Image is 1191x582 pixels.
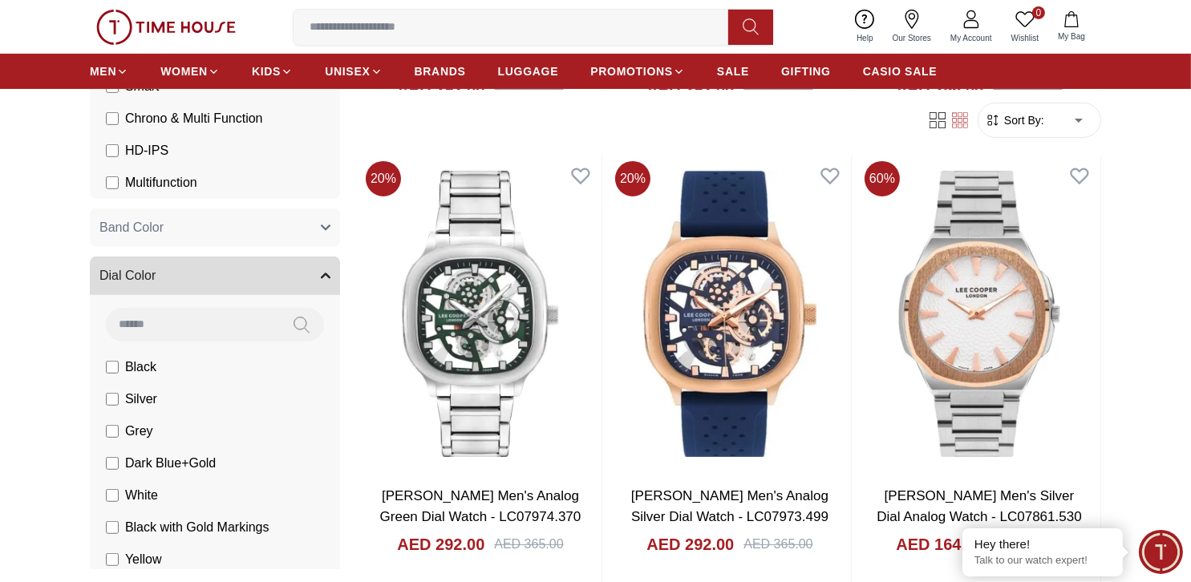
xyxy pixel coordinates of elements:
span: Black [125,358,156,377]
span: MEN [90,63,116,79]
span: White [125,486,158,505]
a: [PERSON_NAME] Men's Analog Silver Dial Watch - LC07973.499 [631,488,828,524]
img: Lee Cooper Men's Analog Silver Dial Watch - LC07973.499 [609,155,851,474]
span: WOMEN [160,63,208,79]
span: Help [850,32,880,44]
span: Multifunction [125,173,197,192]
span: 0 [1032,6,1045,19]
span: Band Color [99,218,164,237]
span: BRANDS [415,63,466,79]
input: Chrono & Multi Function [106,112,119,125]
span: My Bag [1051,30,1092,42]
h4: AED 292.00 [397,533,484,556]
h4: AED 164.00 [896,533,983,556]
p: Talk to our watch expert! [974,554,1111,568]
span: 60 % [865,161,900,196]
img: Lee Cooper Men's Silver Dial Analog Watch - LC07861.530 [858,155,1100,474]
button: My Bag [1048,8,1095,46]
span: Dark Blue+Gold [125,454,216,473]
input: Multifunction [106,176,119,189]
button: Sort By: [985,112,1044,128]
a: KIDS [252,57,293,86]
a: 0Wishlist [1002,6,1048,47]
a: Our Stores [883,6,941,47]
a: Help [847,6,883,47]
div: AED 365.00 [494,535,563,554]
input: Black [106,361,119,374]
span: UNISEX [325,63,370,79]
div: Chat Widget [1139,530,1183,574]
a: WOMEN [160,57,220,86]
span: Yellow [125,550,162,569]
span: Sort By: [1001,112,1044,128]
span: Grey [125,422,153,441]
img: LEE COOPER Men's Analog Green Dial Watch - LC07974.370 [359,155,602,474]
span: My Account [944,32,999,44]
a: CASIO SALE [863,57,938,86]
a: MEN [90,57,128,86]
input: HD-IPS [106,144,119,157]
a: [PERSON_NAME] Men's Silver Dial Analog Watch - LC07861.530 [877,488,1081,524]
a: [PERSON_NAME] Men's Analog Green Dial Watch - LC07974.370 [380,488,581,524]
a: BRANDS [415,57,466,86]
div: AED 365.00 [743,535,812,554]
img: ... [96,10,236,45]
input: Black with Gold Markings [106,521,119,534]
h4: AED 292.00 [646,533,734,556]
span: SALE [717,63,749,79]
a: GIFTING [781,57,831,86]
span: KIDS [252,63,281,79]
input: Dark Blue+Gold [106,457,119,470]
span: HD-IPS [125,141,168,160]
input: Grey [106,425,119,438]
a: LUGGAGE [498,57,559,86]
span: Black with Gold Markings [125,518,269,537]
div: Hey there! [974,536,1111,552]
span: Wishlist [1005,32,1045,44]
span: PROMOTIONS [590,63,673,79]
a: PROMOTIONS [590,57,685,86]
span: 20 % [615,161,650,196]
span: 20 % [366,161,401,196]
a: UNISEX [325,57,382,86]
span: LUGGAGE [498,63,559,79]
span: Dial Color [99,266,156,285]
button: Dial Color [90,257,340,295]
a: SALE [717,57,749,86]
input: White [106,489,119,502]
input: Silver [106,393,119,406]
button: Band Color [90,208,340,247]
span: Chrono & Multi Function [125,109,263,128]
input: Yellow [106,553,119,566]
span: Silver [125,390,157,409]
span: CASIO SALE [863,63,938,79]
span: GIFTING [781,63,831,79]
span: Our Stores [886,32,938,44]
